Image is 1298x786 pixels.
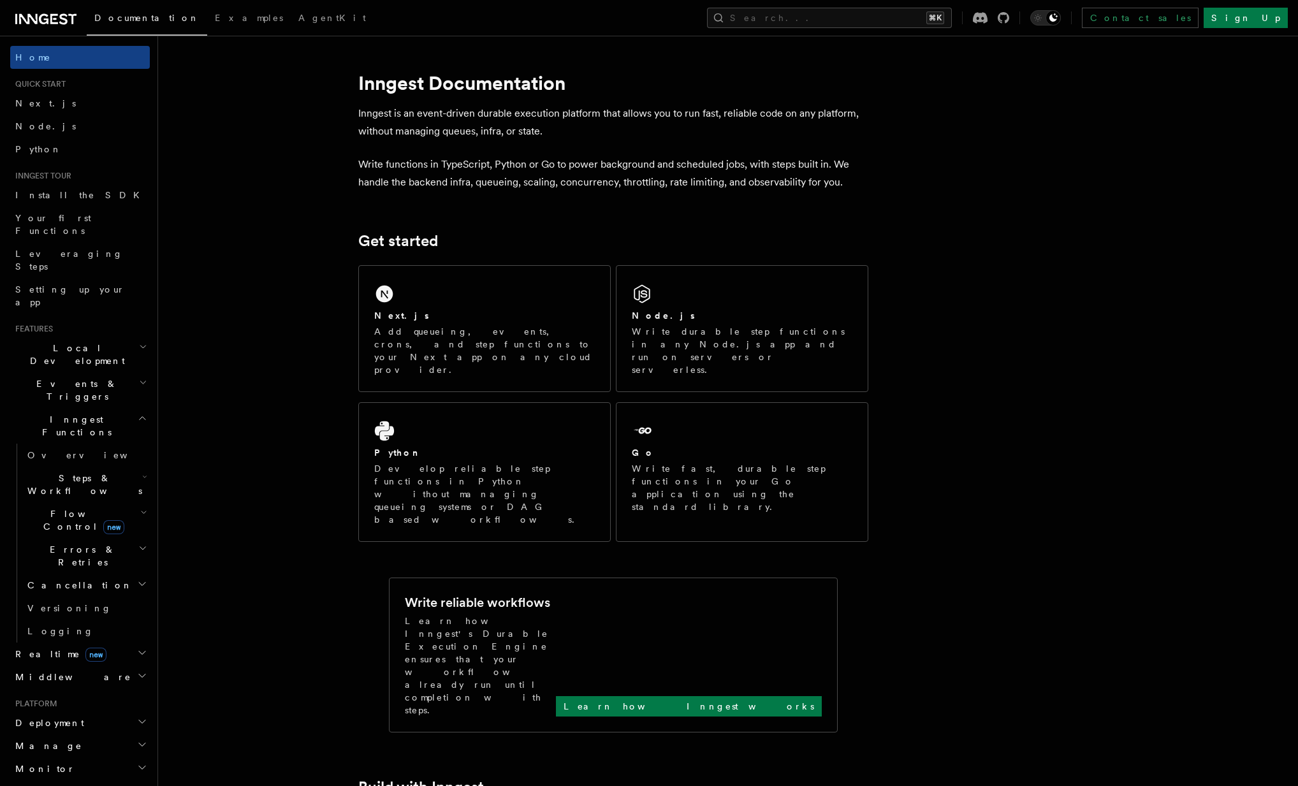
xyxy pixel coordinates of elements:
[1082,8,1199,28] a: Contact sales
[85,648,106,662] span: new
[10,342,139,367] span: Local Development
[632,325,852,376] p: Write durable step functions in any Node.js app and run on servers or serverless.
[15,249,123,272] span: Leveraging Steps
[10,324,53,334] span: Features
[22,574,150,597] button: Cancellation
[15,213,91,236] span: Your first Functions
[1030,10,1061,25] button: Toggle dark mode
[10,413,138,439] span: Inngest Functions
[1204,8,1288,28] a: Sign Up
[556,696,822,717] a: Learn how Inngest works
[15,190,147,200] span: Install the SDK
[10,138,150,161] a: Python
[10,717,84,729] span: Deployment
[87,4,207,36] a: Documentation
[22,538,150,574] button: Errors & Retries
[616,402,868,542] a: GoWrite fast, durable step functions in your Go application using the standard library.
[10,671,131,683] span: Middleware
[358,265,611,392] a: Next.jsAdd queueing, events, crons, and step functions to your Next app on any cloud provider.
[10,184,150,207] a: Install the SDK
[358,105,868,140] p: Inngest is an event-driven durable execution platform that allows you to run fast, reliable code ...
[405,615,556,717] p: Learn how Inngest's Durable Execution Engine ensures that your workflow already run until complet...
[22,472,142,497] span: Steps & Workflows
[374,309,429,322] h2: Next.js
[10,372,150,408] button: Events & Triggers
[405,593,550,611] h2: Write reliable workflows
[10,337,150,372] button: Local Development
[10,115,150,138] a: Node.js
[15,144,62,154] span: Python
[27,603,112,613] span: Versioning
[22,543,138,569] span: Errors & Retries
[10,711,150,734] button: Deployment
[15,121,76,131] span: Node.js
[22,502,150,538] button: Flow Controlnew
[10,377,139,403] span: Events & Triggers
[10,739,82,752] span: Manage
[22,597,150,620] a: Versioning
[22,579,133,592] span: Cancellation
[374,462,595,526] p: Develop reliable step functions in Python without managing queueing systems or DAG based workflows.
[10,46,150,69] a: Home
[10,734,150,757] button: Manage
[10,79,66,89] span: Quick start
[632,446,655,459] h2: Go
[94,13,200,23] span: Documentation
[707,8,952,28] button: Search...⌘K
[358,71,868,94] h1: Inngest Documentation
[27,450,159,460] span: Overview
[15,284,125,307] span: Setting up your app
[15,51,51,64] span: Home
[564,700,814,713] p: Learn how Inngest works
[215,13,283,23] span: Examples
[10,242,150,278] a: Leveraging Steps
[10,171,71,181] span: Inngest tour
[10,444,150,643] div: Inngest Functions
[27,626,94,636] span: Logging
[10,408,150,444] button: Inngest Functions
[926,11,944,24] kbd: ⌘K
[22,444,150,467] a: Overview
[374,325,595,376] p: Add queueing, events, crons, and step functions to your Next app on any cloud provider.
[10,643,150,666] button: Realtimenew
[22,467,150,502] button: Steps & Workflows
[10,207,150,242] a: Your first Functions
[10,648,106,660] span: Realtime
[22,507,140,533] span: Flow Control
[10,666,150,688] button: Middleware
[207,4,291,34] a: Examples
[10,762,75,775] span: Monitor
[103,520,124,534] span: new
[10,278,150,314] a: Setting up your app
[298,13,366,23] span: AgentKit
[10,699,57,709] span: Platform
[10,92,150,115] a: Next.js
[358,402,611,542] a: PythonDevelop reliable step functions in Python without managing queueing systems or DAG based wo...
[15,98,76,108] span: Next.js
[291,4,374,34] a: AgentKit
[616,265,868,392] a: Node.jsWrite durable step functions in any Node.js app and run on servers or serverless.
[632,462,852,513] p: Write fast, durable step functions in your Go application using the standard library.
[632,309,695,322] h2: Node.js
[358,232,438,250] a: Get started
[374,446,421,459] h2: Python
[22,620,150,643] a: Logging
[358,156,868,191] p: Write functions in TypeScript, Python or Go to power background and scheduled jobs, with steps bu...
[10,757,150,780] button: Monitor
